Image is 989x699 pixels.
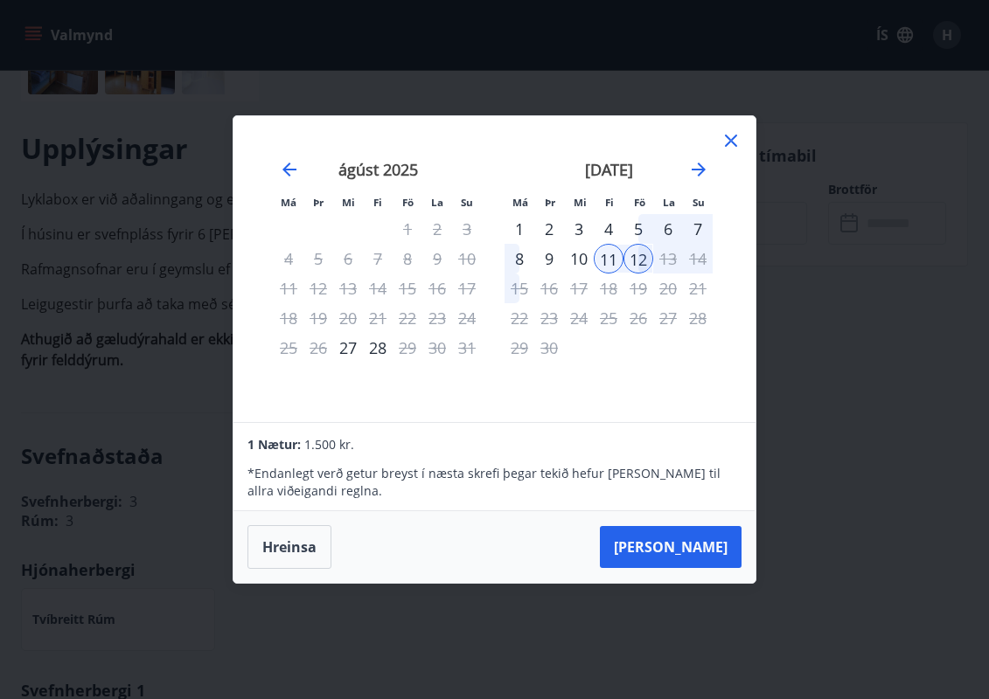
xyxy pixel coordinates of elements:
td: Not available. fimmtudagur, 14. ágúst 2025 [363,273,393,303]
td: Not available. föstudagur, 1. ágúst 2025 [393,214,422,244]
button: [PERSON_NAME] [600,526,742,568]
div: 11 [594,244,623,273]
td: Choose miðvikudagur, 10. september 2025 as your check-in date. It’s available. [564,244,594,273]
td: Not available. mánudagur, 11. ágúst 2025 [274,273,303,303]
div: 6 [653,214,683,244]
td: Not available. föstudagur, 15. ágúst 2025 [393,273,422,303]
span: 1 Nætur: [247,436,301,453]
span: 1.500 kr. [304,436,354,453]
small: Su [693,196,705,209]
td: Choose miðvikudagur, 27. ágúst 2025 as your check-in date. It’s available. [333,333,363,363]
td: Not available. mánudagur, 18. ágúst 2025 [274,303,303,333]
td: Choose föstudagur, 29. ágúst 2025 as your check-in date. It’s available. [393,333,422,363]
td: Choose þriðjudagur, 2. september 2025 as your check-in date. It’s available. [534,214,564,244]
td: Choose fimmtudagur, 28. ágúst 2025 as your check-in date. It’s available. [363,333,393,363]
td: Choose þriðjudagur, 16. september 2025 as your check-in date. It’s available. [534,273,564,303]
div: 4 [594,214,623,244]
td: Not available. laugardagur, 9. ágúst 2025 [422,244,452,273]
td: Choose miðvikudagur, 17. september 2025 as your check-in date. It’s available. [564,273,594,303]
td: Not available. laugardagur, 2. ágúst 2025 [422,214,452,244]
small: Má [512,196,528,209]
td: Choose þriðjudagur, 30. september 2025 as your check-in date. It’s available. [534,333,564,363]
div: 10 [564,244,594,273]
td: Not available. fimmtudagur, 21. ágúst 2025 [363,303,393,333]
td: Choose miðvikudagur, 3. september 2025 as your check-in date. It’s available. [564,214,594,244]
small: Su [461,196,473,209]
td: Choose miðvikudagur, 24. september 2025 as your check-in date. It’s available. [564,303,594,333]
small: Fö [402,196,414,209]
div: 12 [623,244,653,273]
td: Choose sunnudagur, 14. september 2025 as your check-in date. It’s available. [683,244,713,273]
td: Choose þriðjudagur, 9. september 2025 as your check-in date. It’s available. [534,244,564,273]
td: Selected as start date. fimmtudagur, 11. september 2025 [594,244,623,273]
div: 2 [534,214,564,244]
p: * Endanlegt verð getur breyst í næsta skrefi þegar tekið hefur [PERSON_NAME] til allra viðeigandi... [247,465,741,500]
td: Not available. fimmtudagur, 7. ágúst 2025 [363,244,393,273]
td: Not available. sunnudagur, 31. ágúst 2025 [452,333,482,363]
div: Aðeins útritun í boði [393,333,422,363]
td: Choose fimmtudagur, 18. september 2025 as your check-in date. It’s available. [594,273,623,303]
div: Move backward to switch to the previous month. [279,159,300,180]
td: Choose mánudagur, 15. september 2025 as your check-in date. It’s available. [505,273,534,303]
td: Not available. laugardagur, 30. ágúst 2025 [422,333,452,363]
div: Move forward to switch to the next month. [688,159,709,180]
div: Aðeins innritun í boði [505,214,534,244]
td: Not available. sunnudagur, 24. ágúst 2025 [452,303,482,333]
small: Mi [574,196,587,209]
div: 8 [505,244,534,273]
td: Not available. föstudagur, 22. ágúst 2025 [393,303,422,333]
td: Not available. þriðjudagur, 26. ágúst 2025 [303,333,333,363]
td: Not available. þriðjudagur, 19. ágúst 2025 [303,303,333,333]
td: Choose föstudagur, 19. september 2025 as your check-in date. It’s available. [623,273,653,303]
small: La [663,196,675,209]
small: Mi [342,196,355,209]
td: Choose föstudagur, 26. september 2025 as your check-in date. It’s available. [623,303,653,333]
td: Choose mánudagur, 8. september 2025 as your check-in date. It’s available. [505,244,534,273]
td: Choose mánudagur, 22. september 2025 as your check-in date. It’s available. [505,303,534,333]
td: Not available. þriðjudagur, 12. ágúst 2025 [303,273,333,303]
td: Not available. sunnudagur, 17. ágúst 2025 [452,273,482,303]
td: Not available. sunnudagur, 21. september 2025 [683,273,713,303]
td: Choose laugardagur, 6. september 2025 as your check-in date. It’s available. [653,214,683,244]
small: Fi [605,196,614,209]
td: Not available. miðvikudagur, 20. ágúst 2025 [333,303,363,333]
div: 5 [623,214,653,244]
td: Choose mánudagur, 29. september 2025 as your check-in date. It’s available. [505,333,534,363]
td: Choose mánudagur, 1. september 2025 as your check-in date. It’s available. [505,214,534,244]
td: Not available. mánudagur, 4. ágúst 2025 [274,244,303,273]
td: Not available. þriðjudagur, 5. ágúst 2025 [303,244,333,273]
td: Not available. miðvikudagur, 13. ágúst 2025 [333,273,363,303]
div: 7 [683,214,713,244]
strong: ágúst 2025 [338,159,418,180]
td: Choose föstudagur, 5. september 2025 as your check-in date. It’s available. [623,214,653,244]
div: Aðeins innritun í boði [333,333,363,363]
small: La [431,196,443,209]
td: Not available. sunnudagur, 28. september 2025 [683,303,713,333]
div: 3 [564,214,594,244]
small: Þr [313,196,324,209]
td: Selected as end date. föstudagur, 12. september 2025 [623,244,653,273]
td: Not available. sunnudagur, 10. ágúst 2025 [452,244,482,273]
td: Not available. miðvikudagur, 6. ágúst 2025 [333,244,363,273]
td: Not available. mánudagur, 25. ágúst 2025 [274,333,303,363]
td: Choose sunnudagur, 7. september 2025 as your check-in date. It’s available. [683,214,713,244]
small: Fö [634,196,645,209]
button: Hreinsa [247,525,331,569]
td: Not available. laugardagur, 27. september 2025 [653,303,683,333]
small: Fi [373,196,382,209]
td: Choose þriðjudagur, 23. september 2025 as your check-in date. It’s available. [534,303,564,333]
td: Not available. sunnudagur, 3. ágúst 2025 [452,214,482,244]
td: Choose laugardagur, 13. september 2025 as your check-in date. It’s available. [653,244,683,273]
strong: [DATE] [585,159,633,180]
div: 28 [363,333,393,363]
td: Not available. föstudagur, 8. ágúst 2025 [393,244,422,273]
small: Má [281,196,296,209]
td: Choose fimmtudagur, 4. september 2025 as your check-in date. It’s available. [594,214,623,244]
td: Not available. laugardagur, 16. ágúst 2025 [422,273,452,303]
td: Choose fimmtudagur, 25. september 2025 as your check-in date. It’s available. [594,303,623,333]
div: Calendar [254,137,735,401]
div: 9 [534,244,564,273]
td: Not available. laugardagur, 20. september 2025 [653,273,683,303]
small: Þr [545,196,555,209]
td: Not available. laugardagur, 23. ágúst 2025 [422,303,452,333]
